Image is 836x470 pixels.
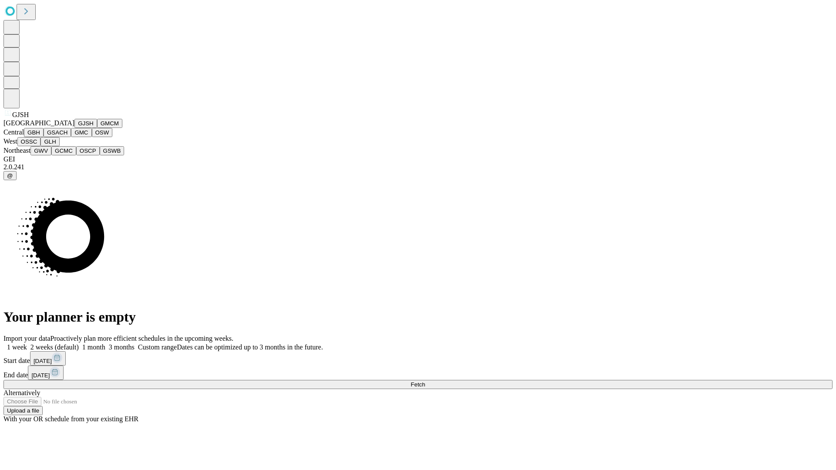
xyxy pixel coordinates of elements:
[17,137,41,146] button: OSSC
[30,351,66,366] button: [DATE]
[97,119,122,128] button: GMCM
[3,415,138,423] span: With your OR schedule from your existing EHR
[138,343,177,351] span: Custom range
[51,146,76,155] button: GCMC
[3,138,17,145] span: West
[28,366,64,380] button: [DATE]
[30,343,79,351] span: 2 weeks (default)
[100,146,125,155] button: GSWB
[3,155,833,163] div: GEI
[3,147,30,154] span: Northeast
[3,406,43,415] button: Upload a file
[3,128,24,136] span: Central
[30,146,51,155] button: GWV
[76,146,100,155] button: OSCP
[24,128,44,137] button: GBH
[177,343,323,351] span: Dates can be optimized up to 3 months in the future.
[74,119,97,128] button: GJSH
[12,111,29,118] span: GJSH
[40,137,59,146] button: GLH
[34,358,52,364] span: [DATE]
[3,366,833,380] div: End date
[51,335,233,342] span: Proactively plan more efficient schedules in the upcoming weeks.
[7,343,27,351] span: 1 week
[109,343,135,351] span: 3 months
[3,119,74,127] span: [GEOGRAPHIC_DATA]
[7,172,13,179] span: @
[44,128,71,137] button: GSACH
[411,381,425,388] span: Fetch
[3,171,17,180] button: @
[3,163,833,171] div: 2.0.241
[3,380,833,389] button: Fetch
[71,128,91,137] button: GMC
[92,128,113,137] button: OSW
[3,351,833,366] div: Start date
[82,343,105,351] span: 1 month
[3,309,833,325] h1: Your planner is empty
[3,389,40,396] span: Alternatively
[3,335,51,342] span: Import your data
[31,372,50,379] span: [DATE]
